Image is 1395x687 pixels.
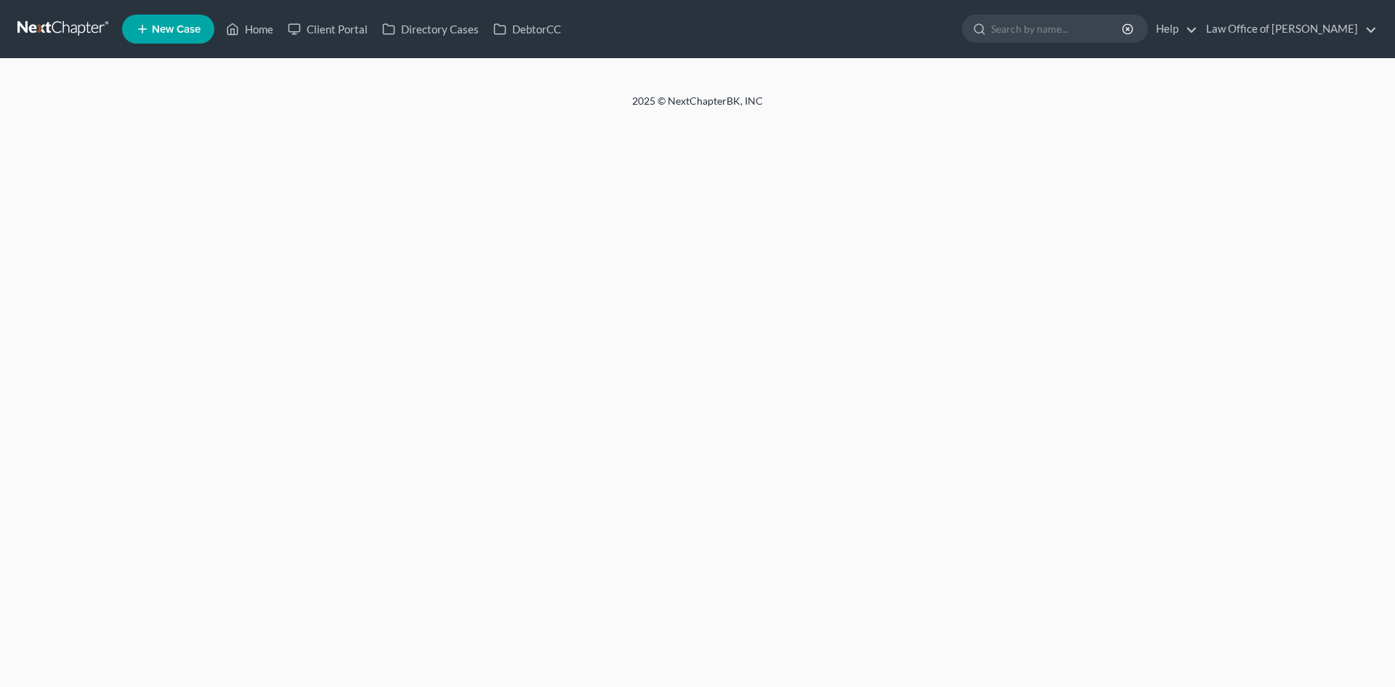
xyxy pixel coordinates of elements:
a: Law Office of [PERSON_NAME] [1199,16,1377,42]
input: Search by name... [991,15,1124,42]
div: 2025 © NextChapterBK, INC [283,94,1112,120]
a: Client Portal [280,16,375,42]
a: DebtorCC [486,16,568,42]
a: Home [219,16,280,42]
span: New Case [152,24,201,35]
a: Help [1149,16,1197,42]
a: Directory Cases [375,16,486,42]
